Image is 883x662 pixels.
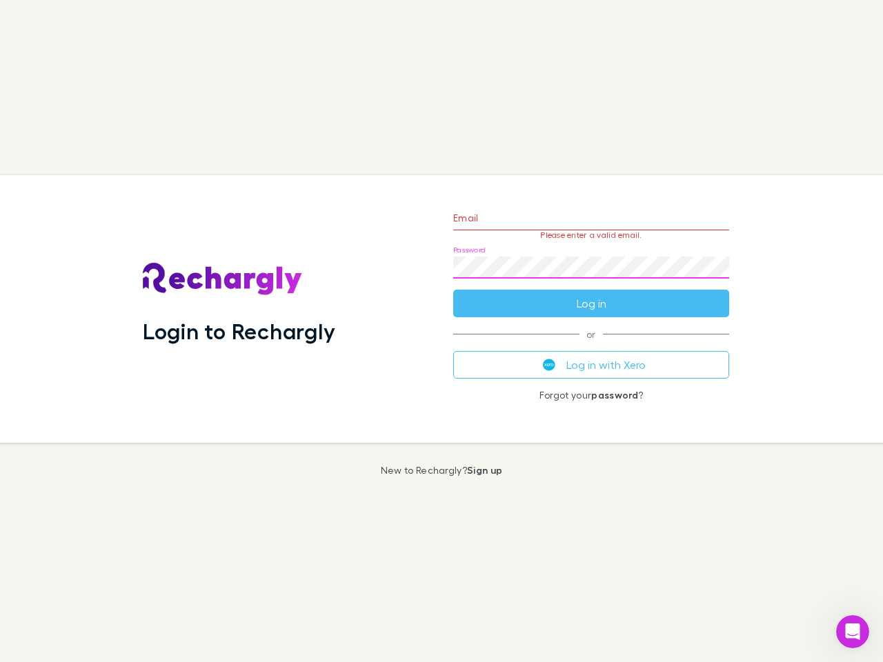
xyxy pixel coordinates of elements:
[453,245,486,255] label: Password
[453,334,729,334] span: or
[453,290,729,317] button: Log in
[453,351,729,379] button: Log in with Xero
[381,465,503,476] p: New to Rechargly?
[591,389,638,401] a: password
[836,615,869,648] iframe: Intercom live chat
[453,390,729,401] p: Forgot your ?
[143,263,303,296] img: Rechargly's Logo
[453,230,729,240] p: Please enter a valid email.
[467,464,502,476] a: Sign up
[543,359,555,371] img: Xero's logo
[143,318,335,344] h1: Login to Rechargly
